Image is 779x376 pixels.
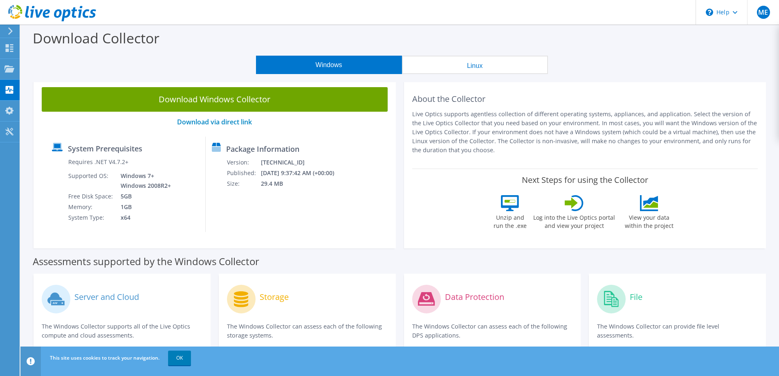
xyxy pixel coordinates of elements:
[68,191,114,202] td: Free Disk Space:
[402,56,548,74] button: Linux
[260,178,345,189] td: 29.4 MB
[68,158,128,166] label: Requires .NET V4.7.2+
[227,157,260,168] td: Version:
[412,110,758,155] p: Live Optics supports agentless collection of different operating systems, appliances, and applica...
[491,211,529,230] label: Unzip and run the .exe
[168,351,191,365] a: OK
[227,322,388,340] p: The Windows Collector can assess each of the following storage systems.
[42,322,202,340] p: The Windows Collector supports all of the Live Optics compute and cloud assessments.
[757,6,770,19] span: ME
[597,322,758,340] p: The Windows Collector can provide file level assessments.
[227,178,260,189] td: Size:
[533,211,615,230] label: Log into the Live Optics portal and view your project
[227,168,260,178] td: Published:
[256,56,402,74] button: Windows
[68,144,142,153] label: System Prerequisites
[260,168,345,178] td: [DATE] 9:37:42 AM (+00:00)
[33,29,159,47] label: Download Collector
[260,157,345,168] td: [TECHNICAL_ID]
[68,171,114,191] td: Supported OS:
[42,87,388,112] a: Download Windows Collector
[630,293,642,301] label: File
[74,293,139,301] label: Server and Cloud
[522,175,648,185] label: Next Steps for using the Collector
[33,257,259,266] label: Assessments supported by the Windows Collector
[445,293,504,301] label: Data Protection
[114,202,173,212] td: 1GB
[68,212,114,223] td: System Type:
[226,145,299,153] label: Package Information
[114,171,173,191] td: Windows 7+ Windows 2008R2+
[620,211,678,230] label: View your data within the project
[114,191,173,202] td: 5GB
[68,202,114,212] td: Memory:
[706,9,713,16] svg: \n
[114,212,173,223] td: x64
[177,117,252,126] a: Download via direct link
[260,293,289,301] label: Storage
[412,322,573,340] p: The Windows Collector can assess each of the following DPS applications.
[412,94,758,104] h2: About the Collector
[50,354,159,361] span: This site uses cookies to track your navigation.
